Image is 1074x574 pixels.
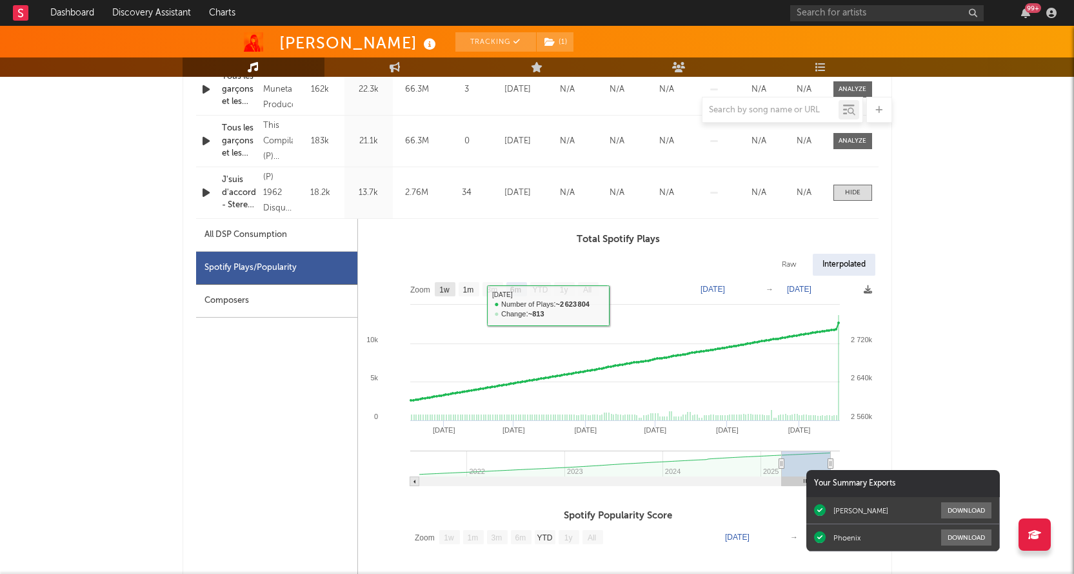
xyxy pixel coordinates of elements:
text: [DATE] [432,426,455,434]
button: Download [941,529,991,546]
div: N/A [740,135,779,148]
text: Zoom [410,285,430,294]
div: N/A [645,135,688,148]
text: YTD [532,285,548,294]
div: 162k [299,83,341,96]
div: N/A [785,187,824,200]
h3: Spotify Popularity Score [358,508,879,524]
a: J'suis d'accord - Stereo Mix [222,174,257,212]
div: N/A [645,187,688,200]
div: N/A [546,187,589,200]
div: [DATE] [496,187,539,200]
text: YTD [537,533,552,542]
text: 1m [467,533,478,542]
div: [DATE] [496,83,539,96]
text: 2 560k [850,413,872,420]
div: N/A [546,135,589,148]
div: N/A [740,187,779,200]
span: ( 1 ) [536,32,574,52]
div: Spotify Plays/Popularity [196,252,357,285]
div: 99 + [1025,3,1041,13]
div: Raw [772,254,806,276]
div: 66.3M [396,135,438,148]
text: [DATE] [574,426,597,434]
div: 183k [299,135,341,148]
div: Phoenix [833,533,860,542]
div: (P) 1962 Disques Vogue SA [263,170,292,216]
div: This Compilation (P) 2015 Sony Music Entertainment Taiwan Ltd. [263,118,292,165]
text: 1y [559,285,568,294]
input: Search by song name or URL [702,105,839,116]
div: N/A [645,83,688,96]
div: Composers [196,285,357,318]
text: → [790,533,798,542]
div: 2017 Muneta Producciones [263,67,292,113]
div: 0 [444,135,490,148]
text: [DATE] [787,285,811,294]
text: 6m [510,285,521,294]
div: N/A [785,83,824,96]
div: 21.1k [348,135,390,148]
text: 3m [491,533,502,542]
text: 1w [439,285,450,294]
div: [PERSON_NAME] [279,32,439,54]
text: [DATE] [716,426,739,434]
text: [DATE] [701,285,725,294]
text: 3m [486,285,497,294]
button: Tracking [455,32,536,52]
button: 99+ [1021,8,1030,18]
text: All [582,285,591,294]
div: [PERSON_NAME] [833,506,888,515]
text: 6m [515,533,526,542]
text: 1y [564,533,572,542]
div: 2.76M [396,187,438,200]
text: 5k [370,374,378,382]
div: N/A [740,83,779,96]
text: 0 [373,413,377,420]
div: 22.3k [348,83,390,96]
button: Download [941,502,991,518]
div: N/A [595,187,639,200]
text: 1w [444,533,454,542]
text: Zoom [415,533,435,542]
text: All [587,533,595,542]
div: 66.3M [396,83,438,96]
div: Interpolated [813,254,875,276]
text: 2 640k [850,374,872,382]
button: (1) [537,32,573,52]
text: [DATE] [725,533,750,542]
div: Your Summary Exports [806,470,1000,497]
text: [DATE] [502,426,524,434]
text: 10k [366,336,378,343]
div: N/A [546,83,589,96]
a: Tous les garçons et les filles - Remastered [222,70,257,108]
div: 3 [444,83,490,96]
text: 1m [462,285,473,294]
text: → [766,285,773,294]
text: [DATE] [788,426,810,434]
div: N/A [595,83,639,96]
div: [DATE] [496,135,539,148]
div: All DSP Consumption [196,219,357,252]
input: Search for artists [790,5,984,21]
text: [DATE] [644,426,666,434]
div: All DSP Consumption [204,227,287,243]
div: N/A [595,135,639,148]
div: 18.2k [299,187,341,200]
a: Tous les garçons et les filles - remastered 2009 - Les années Vogue 62-68 [222,122,257,160]
div: 13.7k [348,187,390,200]
div: N/A [785,135,824,148]
text: 2 720k [850,336,872,343]
div: 34 [444,187,490,200]
h3: Total Spotify Plays [358,232,879,247]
